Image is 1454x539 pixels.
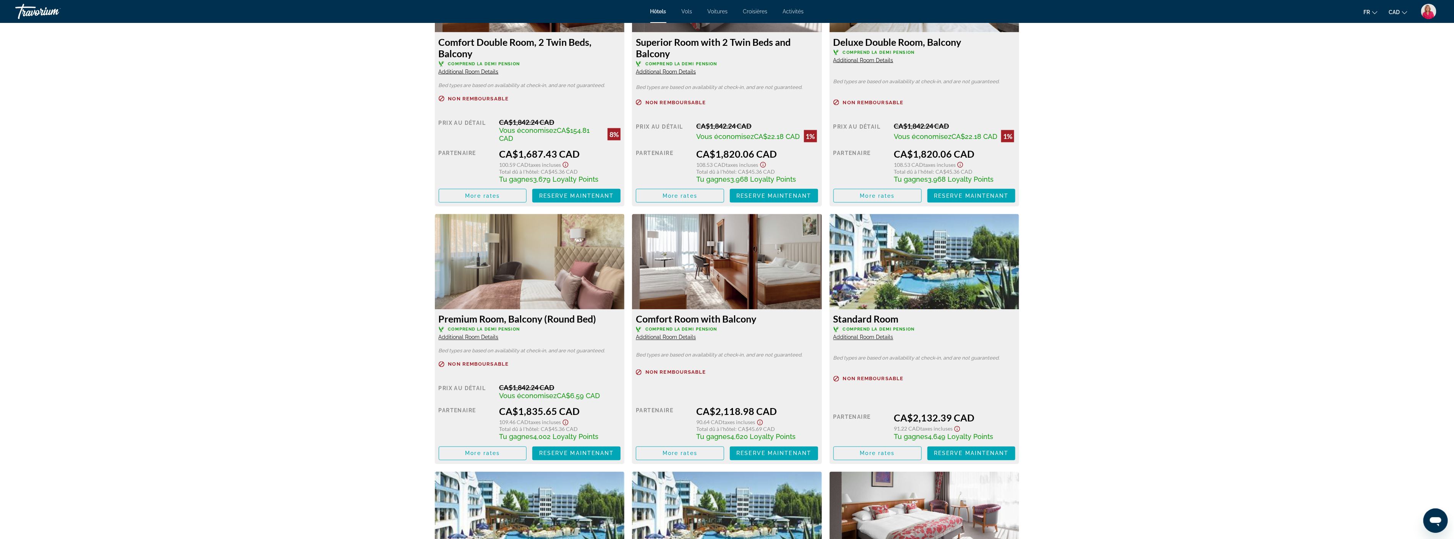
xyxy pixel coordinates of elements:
[723,419,755,426] span: Taxes incluses
[697,419,723,426] span: 90.64 CAD
[528,419,561,426] span: Taxes incluses
[1389,6,1407,18] button: Change currency
[499,148,621,160] div: CA$1,687.43 CAD
[833,148,888,183] div: Partenaire
[439,148,494,183] div: Partenaire
[928,175,994,183] span: 3,968 Loyalty Points
[499,161,528,168] span: 100.59 CAD
[636,313,818,325] h3: Comfort Room with Balcony
[860,450,895,457] span: More rates
[927,447,1016,460] button: Reserve maintenant
[833,356,1016,361] p: Bed types are based on availability at check-in, and are not guaranteed.
[533,433,598,441] span: 4,002 Loyalty Points
[499,168,621,175] div: : CA$45.36 CAD
[833,447,922,460] button: More rates
[561,417,570,426] button: Show Taxes and Fees disclaimer
[499,168,538,175] span: Total dû à l'hôtel
[833,313,1016,325] h3: Standard Room
[499,118,621,126] div: CA$1,842.24 CAD
[1423,508,1448,533] iframe: Bouton de lancement de la fenêtre de messagerie
[663,193,697,199] span: More rates
[499,419,528,426] span: 109.46 CAD
[894,161,923,168] span: 108.53 CAD
[439,36,621,59] h3: Comfort Double Room, 2 Twin Beds, Balcony
[833,412,888,441] div: Partenaire
[636,36,818,59] h3: Superior Room with 2 Twin Beds and Balcony
[697,175,731,183] span: Tu gagnes
[697,426,736,432] span: Total dû à l'hôtel
[1421,4,1436,19] img: 2Q==
[439,189,527,203] button: More rates
[697,433,731,441] span: Tu gagnes
[435,214,625,310] img: 248485d1-e916-4087-972e-e99e943c9d86.jpeg
[934,193,1009,199] span: Reserve maintenant
[499,426,621,432] div: : CA$45.36 CAD
[843,376,904,381] span: Non remboursable
[439,118,494,142] div: Prix au détail
[697,161,726,168] span: 108.53 CAD
[439,83,621,88] p: Bed types are based on availability at check-in, and are not guaranteed.
[833,57,893,63] span: Additional Room Details
[645,100,706,105] span: Non remboursable
[636,189,724,203] button: More rates
[697,132,754,140] span: Vous économisez
[923,161,956,168] span: Taxes incluses
[894,412,1015,424] div: CA$2,132.39 CAD
[833,122,888,142] div: Prix au détail
[439,384,494,400] div: Prix au détail
[731,433,796,441] span: 4,620 Loyalty Points
[645,61,717,66] span: Comprend la demi pension
[952,132,997,140] span: CA$22.18 CAD
[439,69,499,75] span: Additional Room Details
[645,370,706,375] span: Non remboursable
[736,193,811,199] span: Reserve maintenant
[636,148,691,183] div: Partenaire
[755,417,765,426] button: Show Taxes and Fees disclaimer
[636,69,696,75] span: Additional Room Details
[448,327,520,332] span: Comprend la demi pension
[650,8,666,15] a: Hôtels
[528,161,561,168] span: Taxes incluses
[934,450,1009,457] span: Reserve maintenant
[448,362,509,367] span: Non remboursable
[894,426,920,432] span: 91.22 CAD
[697,168,736,175] span: Total dû à l'hôtel
[439,313,621,325] h3: Premium Room, Balcony (Round Bed)
[697,406,818,417] div: CA$2,118.98 CAD
[894,122,1015,130] div: CA$1,842.24 CAD
[697,148,818,160] div: CA$1,820.06 CAD
[697,168,818,175] div: : CA$45.36 CAD
[499,433,533,441] span: Tu gagnes
[894,175,928,183] span: Tu gagnes
[804,130,817,142] div: 1%
[894,168,933,175] span: Total dû à l'hôtel
[636,447,724,460] button: More rates
[561,160,570,168] button: Show Taxes and Fees disclaimer
[759,160,768,168] button: Show Taxes and Fees disclaimer
[927,189,1016,203] button: Reserve maintenant
[730,447,818,460] button: Reserve maintenant
[608,128,621,140] div: 8%
[439,334,499,341] span: Additional Room Details
[539,450,614,457] span: Reserve maintenant
[743,8,768,15] a: Croisières
[843,100,904,105] span: Non remboursable
[439,406,494,441] div: Partenaire
[448,61,520,66] span: Comprend la demi pension
[1364,9,1370,15] span: fr
[532,447,621,460] button: Reserve maintenant
[636,85,818,90] p: Bed types are based on availability at check-in, and are not guaranteed.
[1419,3,1439,19] button: User Menu
[499,406,621,417] div: CA$1,835.65 CAD
[894,168,1015,175] div: : CA$45.36 CAD
[833,79,1016,84] p: Bed types are based on availability at check-in, and are not guaranteed.
[15,2,92,21] a: Travorium
[843,50,914,55] span: Comprend la demi pension
[632,214,822,310] img: 0ec8a850-86dc-46f2-8b17-3a18f66ff584.jpeg
[499,426,538,432] span: Total dû à l'hôtel
[783,8,804,15] span: Activités
[682,8,692,15] a: Vols
[843,327,914,332] span: Comprend la demi pension
[953,424,962,432] button: Show Taxes and Fees disclaimer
